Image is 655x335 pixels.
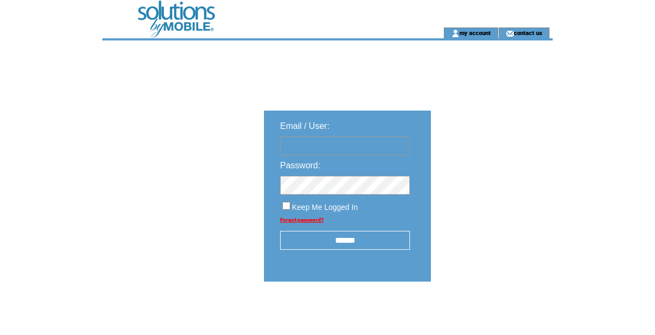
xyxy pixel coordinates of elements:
[280,121,330,131] span: Email / User:
[514,29,542,36] a: contact us
[462,309,516,322] img: transparent.png
[506,29,514,38] img: contact_us_icon.gif
[451,29,459,38] img: account_icon.gif
[280,161,320,170] span: Password:
[459,29,491,36] a: my account
[280,217,324,223] a: Forgot password?
[292,203,358,211] span: Keep Me Logged In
